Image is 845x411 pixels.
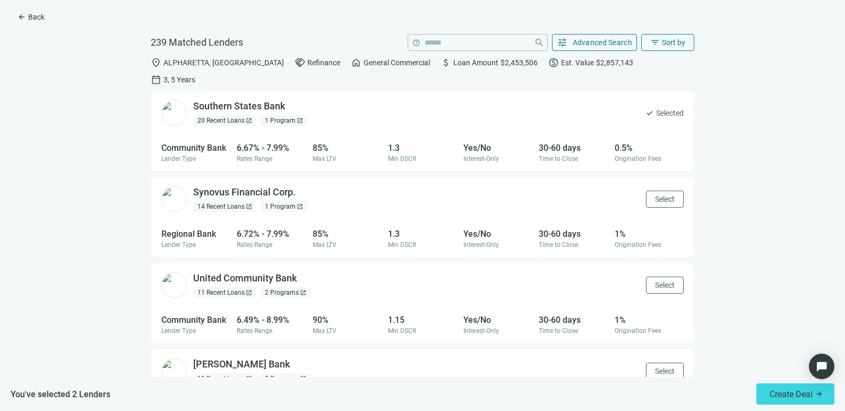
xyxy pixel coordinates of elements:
span: Selected [656,109,684,117]
span: Origination Fees [615,241,661,249]
div: 6.49% - 8.99% [237,315,306,325]
span: Interest-Only [463,241,499,249]
div: Loan Amount [441,57,538,68]
span: Min DSCR [388,241,416,249]
span: $2,857,143 [596,58,633,67]
div: Yes/No [463,143,532,153]
div: 14 Recent Loans [193,201,256,212]
div: 6.67% - 7.99% [237,143,306,153]
div: 1.3 [388,143,457,153]
span: handshake [295,57,305,68]
span: open_in_new [246,375,252,382]
span: ALPHARETTA, [GEOGRAPHIC_DATA] [163,58,284,67]
div: Open Intercom Messenger [809,354,834,379]
span: home [351,57,361,68]
button: tuneAdvanced Search [552,34,637,51]
span: Lender Type [161,155,196,162]
button: Select [646,277,684,294]
div: 1% [615,229,684,239]
div: 30-60 days [539,229,608,239]
span: arrow_back [18,13,26,21]
span: tune [557,37,567,48]
div: Yes/No [463,229,532,239]
div: 1.3 [388,229,457,239]
span: paid [548,57,559,68]
div: 1.15 [388,315,457,325]
span: open_in_new [246,203,252,210]
div: Community Bank [161,143,230,153]
span: arrow_forward [815,390,823,398]
span: open_in_new [297,117,303,124]
span: open_in_new [246,289,252,296]
button: filter_listSort by [641,34,694,51]
span: Interest-Only [463,327,499,335]
div: Est. Value [548,57,633,68]
span: Max LTV [313,327,337,335]
div: 11 Recent Loans [193,287,256,298]
span: Select [655,281,675,289]
span: Min DSCR [388,155,416,162]
span: open_in_new [300,375,306,382]
span: Back [28,13,45,21]
div: [PERSON_NAME] Bank [193,358,290,371]
span: 3, 5 Years [163,75,195,84]
div: 20 Recent Loans [193,115,256,126]
img: cd2c127e-5bc9-4d48-aaa1-a51ca4dbd8d3.png [161,186,187,212]
div: 0.5% [615,143,684,153]
span: Rates Range [237,155,272,162]
span: Time to Close [539,155,578,162]
span: Rates Range [237,327,272,335]
div: 85% [313,229,382,239]
span: attach_money [441,57,451,68]
span: Origination Fees [615,155,661,162]
span: General Commercial [364,58,430,67]
span: open_in_new [246,117,252,124]
div: 30-60 days [539,315,608,325]
div: 1 Program [261,115,307,126]
span: open_in_new [300,289,306,296]
span: open_in_new [297,203,303,210]
span: Sort by [662,38,685,47]
div: 90% [313,315,382,325]
img: 19d15680-84dc-468e-8961-85a4a710b783.png [161,272,187,298]
span: calendar_today [151,74,161,85]
span: Select [655,195,675,203]
div: 85% [313,143,382,153]
button: Select [646,191,684,208]
div: United Community Bank [193,272,297,285]
span: Lender Type [161,327,196,335]
div: Regional Bank [161,229,230,239]
span: Create Deal [770,389,823,399]
div: 2 Programs [261,287,311,298]
div: Synovus Financial Corp. [193,186,296,199]
div: 11 Recent Loans [193,373,256,384]
button: arrow_backBack [8,8,54,25]
span: You've selected 2 Lenders [11,389,110,399]
div: 1 Program [261,201,307,212]
span: Min DSCR [388,327,416,335]
div: Community Bank [161,315,230,325]
span: $2,453,506 [501,58,538,67]
div: 30-60 days [539,143,608,153]
span: Interest-Only [463,155,499,162]
span: Time to Close [539,327,578,335]
div: Southern States Bank [193,100,285,113]
span: Select [655,367,675,375]
span: Max LTV [313,155,337,162]
span: 239 Matched Lenders [151,36,243,49]
span: Lender Type [161,241,196,249]
img: 1cce62d6-e8f6-46a1-b533-f4b00e61381d [161,100,187,126]
div: 1% [615,315,684,325]
img: 48197269-6888-416a-994b-1ad0e73018e1 [161,358,187,384]
span: help [412,39,420,47]
span: Rates Range [237,241,272,249]
button: Create Deal arrow_forward [756,383,834,405]
span: Max LTV [313,241,337,249]
div: 6.72% - 7.99% [237,229,306,239]
span: filter_list [650,38,660,47]
span: Origination Fees [615,327,661,335]
span: Refinance [307,58,340,67]
button: Select [646,363,684,380]
span: Time to Close [539,241,578,249]
div: Yes/No [463,315,532,325]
